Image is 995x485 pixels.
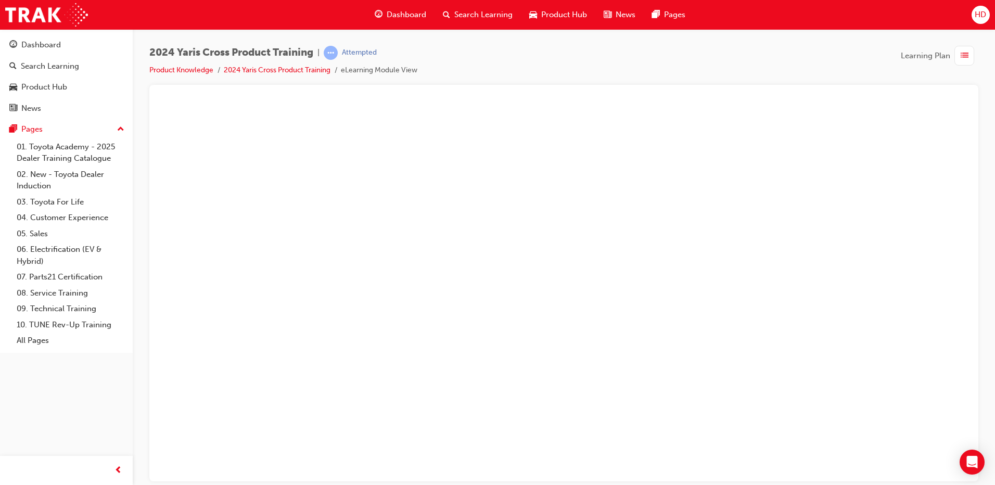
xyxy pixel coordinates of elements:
[12,269,129,285] a: 07. Parts21 Certification
[12,194,129,210] a: 03. Toyota For Life
[342,48,377,58] div: Attempted
[975,9,986,21] span: HD
[616,9,635,21] span: News
[960,450,985,475] div: Open Intercom Messenger
[9,104,17,113] span: news-icon
[21,123,43,135] div: Pages
[117,123,124,136] span: up-icon
[9,62,17,71] span: search-icon
[12,226,129,242] a: 05. Sales
[972,6,990,24] button: HD
[149,47,313,59] span: 2024 Yaris Cross Product Training
[664,9,685,21] span: Pages
[4,57,129,76] a: Search Learning
[224,66,330,74] a: 2024 Yaris Cross Product Training
[387,9,426,21] span: Dashboard
[901,46,978,66] button: Learning Plan
[4,35,129,55] a: Dashboard
[12,210,129,226] a: 04. Customer Experience
[12,139,129,167] a: 01. Toyota Academy - 2025 Dealer Training Catalogue
[4,78,129,97] a: Product Hub
[521,4,595,25] a: car-iconProduct Hub
[644,4,694,25] a: pages-iconPages
[375,8,382,21] span: guage-icon
[114,464,122,477] span: prev-icon
[12,285,129,301] a: 08. Service Training
[21,39,61,51] div: Dashboard
[901,50,950,62] span: Learning Plan
[454,9,513,21] span: Search Learning
[4,120,129,139] button: Pages
[443,8,450,21] span: search-icon
[324,46,338,60] span: learningRecordVerb_ATTEMPT-icon
[317,47,320,59] span: |
[435,4,521,25] a: search-iconSearch Learning
[961,49,968,62] span: list-icon
[341,65,417,76] li: eLearning Module View
[12,241,129,269] a: 06. Electrification (EV & Hybrid)
[529,8,537,21] span: car-icon
[9,41,17,50] span: guage-icon
[12,167,129,194] a: 02. New - Toyota Dealer Induction
[21,60,79,72] div: Search Learning
[9,125,17,134] span: pages-icon
[604,8,611,21] span: news-icon
[541,9,587,21] span: Product Hub
[12,301,129,317] a: 09. Technical Training
[595,4,644,25] a: news-iconNews
[4,33,129,120] button: DashboardSearch LearningProduct HubNews
[21,81,67,93] div: Product Hub
[4,99,129,118] a: News
[149,66,213,74] a: Product Knowledge
[12,317,129,333] a: 10. TUNE Rev-Up Training
[12,333,129,349] a: All Pages
[9,83,17,92] span: car-icon
[652,8,660,21] span: pages-icon
[366,4,435,25] a: guage-iconDashboard
[5,3,88,27] img: Trak
[21,103,41,114] div: News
